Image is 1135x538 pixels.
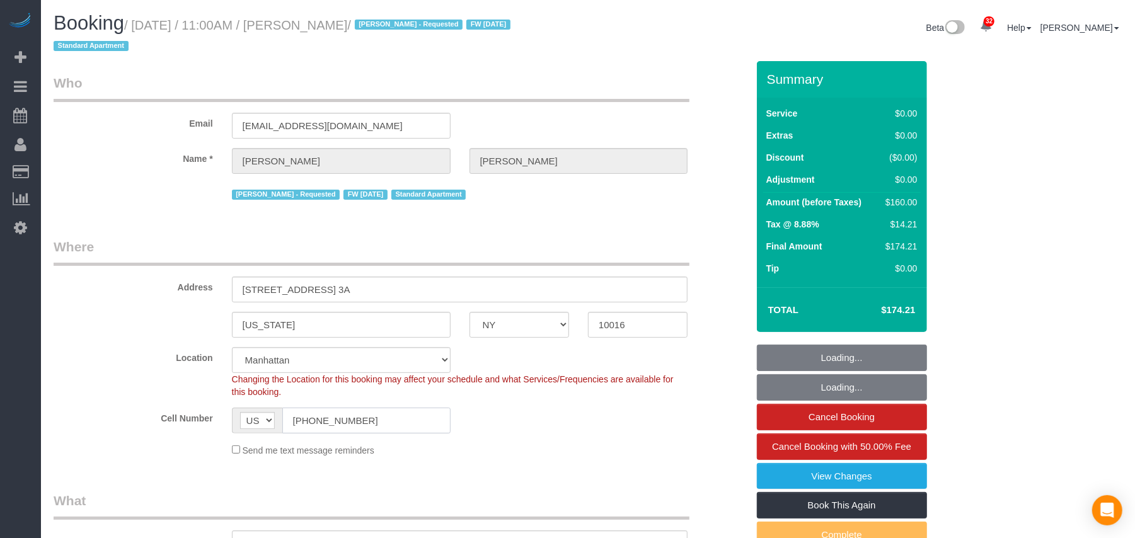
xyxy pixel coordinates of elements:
img: Automaid Logo [8,13,33,30]
input: Zip Code [588,312,688,338]
a: Help [1007,23,1032,33]
legend: Who [54,74,689,102]
label: Email [44,113,222,130]
div: $0.00 [880,173,917,186]
span: Standard Apartment [54,41,129,51]
span: [PERSON_NAME] - Requested [355,20,463,30]
div: $0.00 [880,129,917,142]
span: FW [DATE] [343,190,388,200]
label: Tip [766,262,780,275]
input: Email [232,113,451,139]
span: Standard Apartment [391,190,466,200]
a: Cancel Booking with 50.00% Fee [757,433,927,460]
span: FW [DATE] [466,20,510,30]
div: ($0.00) [880,151,917,164]
a: Cancel Booking [757,404,927,430]
a: 32 [974,13,998,40]
legend: Where [54,238,689,266]
h4: $174.21 [843,305,915,316]
input: First Name [232,148,451,174]
h3: Summary [767,72,921,86]
div: $14.21 [880,218,917,231]
a: Book This Again [757,492,927,518]
label: Cell Number [44,408,222,425]
span: [PERSON_NAME] - Requested [232,190,340,200]
div: $174.21 [880,240,917,253]
span: Booking [54,12,124,34]
span: Changing the Location for this booking may affect your schedule and what Services/Frequencies are... [232,374,674,397]
input: Last Name [470,148,688,174]
small: / [DATE] / 11:00AM / [PERSON_NAME] [54,18,514,54]
span: Send me text message reminders [243,445,374,455]
input: Cell Number [282,408,451,433]
span: Cancel Booking with 50.00% Fee [772,441,911,452]
label: Location [44,347,222,364]
label: Tax @ 8.88% [766,218,819,231]
label: Service [766,107,798,120]
a: [PERSON_NAME] [1040,23,1119,33]
a: View Changes [757,463,927,489]
label: Adjustment [766,173,815,186]
label: Address [44,277,222,294]
label: Final Amount [766,240,822,253]
img: New interface [944,20,965,37]
div: $0.00 [880,262,917,275]
label: Name * [44,148,222,165]
strong: Total [768,304,799,315]
div: $0.00 [880,107,917,120]
span: 32 [984,16,994,26]
a: Beta [926,23,965,33]
label: Discount [766,151,804,164]
legend: What [54,491,689,520]
label: Extras [766,129,793,142]
label: Amount (before Taxes) [766,196,861,209]
input: City [232,312,451,338]
div: Open Intercom Messenger [1092,495,1122,525]
div: $160.00 [880,196,917,209]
